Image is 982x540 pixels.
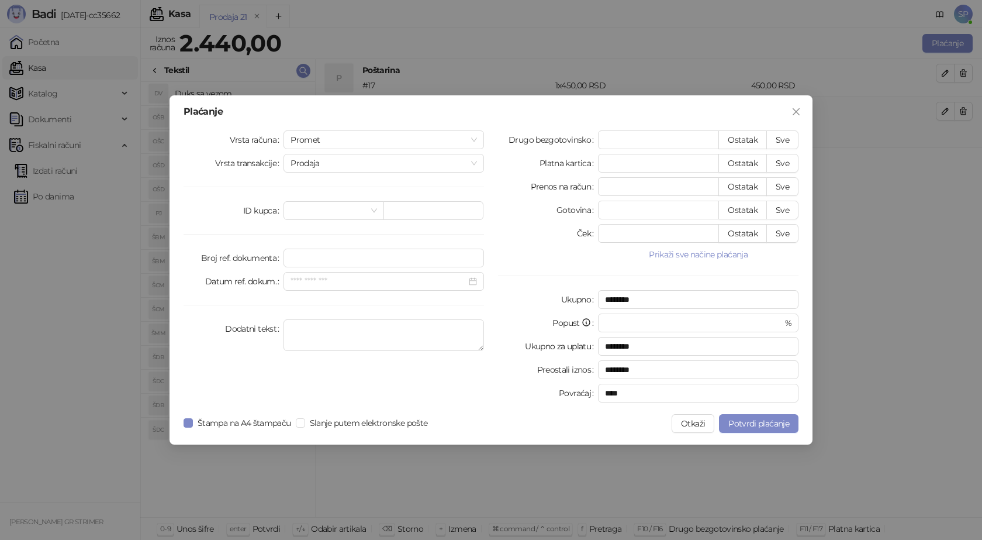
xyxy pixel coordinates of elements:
[718,224,767,243] button: Ostatak
[283,319,484,351] textarea: Dodatni tekst
[766,130,798,149] button: Sve
[766,154,798,173] button: Sve
[291,275,466,288] input: Datum ref. dokum.
[718,130,767,149] button: Ostatak
[672,414,714,433] button: Otkaži
[577,224,598,243] label: Ček
[766,224,798,243] button: Sve
[537,360,599,379] label: Preostali iznos
[598,247,798,262] button: Prikaži sve načine plaćanja
[718,154,767,173] button: Ostatak
[531,177,599,196] label: Prenos na račun
[552,314,598,332] label: Popust
[766,177,798,196] button: Sve
[766,201,798,219] button: Sve
[561,290,599,309] label: Ukupno
[509,130,598,149] label: Drugo bezgotovinsko
[719,414,798,433] button: Potvrdi plaćanje
[215,154,284,173] label: Vrsta transakcije
[205,272,284,291] label: Datum ref. dokum.
[605,314,782,332] input: Popust
[283,249,484,267] input: Broj ref. dokumenta
[787,102,805,121] button: Close
[787,107,805,116] span: Zatvori
[728,418,789,429] span: Potvrdi plaćanje
[184,107,798,116] div: Plaćanje
[225,319,283,338] label: Dodatni tekst
[193,417,296,429] span: Štampa na A4 štampaču
[718,177,767,196] button: Ostatak
[243,201,283,220] label: ID kupca
[305,417,433,429] span: Slanje putem elektronske pošte
[791,107,801,116] span: close
[559,384,598,403] label: Povraćaj
[291,131,477,149] span: Promet
[540,154,598,173] label: Platna kartica
[525,337,598,356] label: Ukupno za uplatu
[556,201,598,219] label: Gotovina
[230,130,284,149] label: Vrsta računa
[291,154,477,172] span: Prodaja
[718,201,767,219] button: Ostatak
[201,249,283,267] label: Broj ref. dokumenta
